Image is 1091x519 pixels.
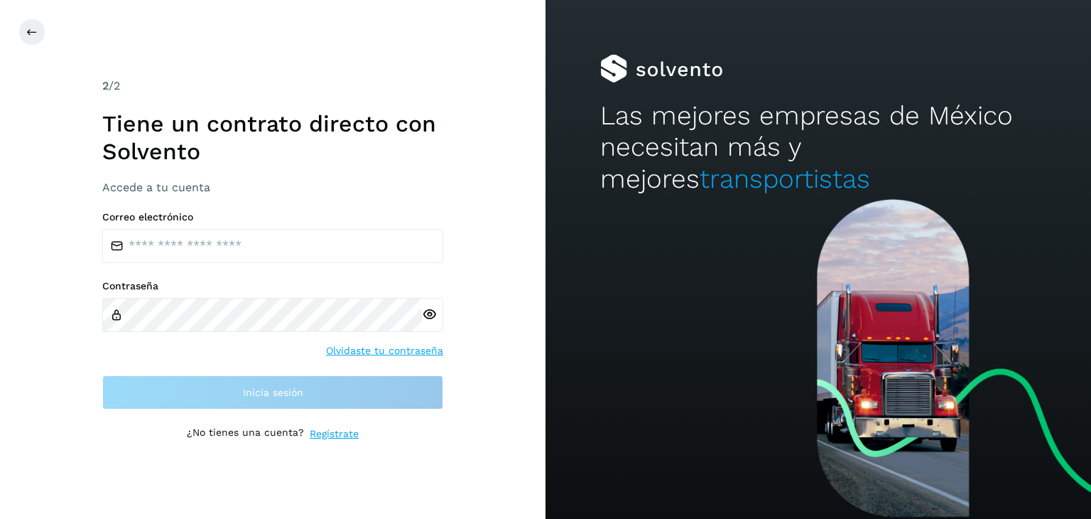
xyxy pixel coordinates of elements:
[102,181,443,194] h3: Accede a tu cuenta
[187,427,304,442] p: ¿No tienes una cuenta?
[102,211,443,223] label: Correo electrónico
[700,164,870,194] span: transportistas
[326,343,443,358] a: Olvidaste tu contraseña
[243,387,303,397] span: Inicia sesión
[102,110,443,165] h1: Tiene un contrato directo con Solvento
[102,280,443,292] label: Contraseña
[310,427,359,442] a: Regístrate
[600,100,1036,195] h2: Las mejores empresas de México necesitan más y mejores
[102,79,109,92] span: 2
[102,375,443,410] button: Inicia sesión
[102,77,443,95] div: /2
